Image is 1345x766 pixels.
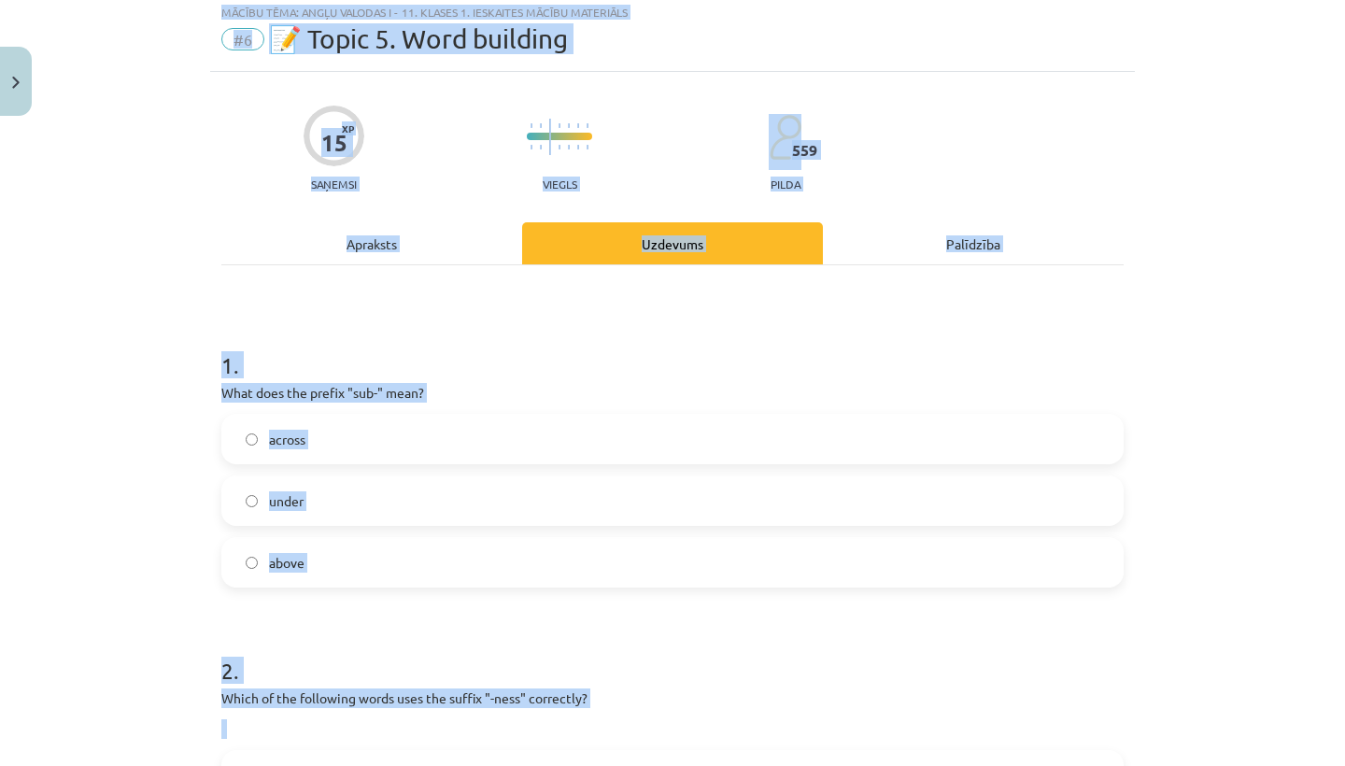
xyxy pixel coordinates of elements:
img: icon-long-line-d9ea69661e0d244f92f715978eff75569469978d946b2353a9bb055b3ed8787d.svg [549,119,551,155]
img: icon-short-line-57e1e144782c952c97e751825c79c345078a6d821885a25fce030b3d8c18986b.svg [587,123,588,128]
img: icon-short-line-57e1e144782c952c97e751825c79c345078a6d821885a25fce030b3d8c18986b.svg [568,145,570,149]
span: 📝 Topic 5. Word building [269,23,568,54]
p: pilda [771,177,800,191]
p: Saņemsi [304,177,364,191]
img: icon-short-line-57e1e144782c952c97e751825c79c345078a6d821885a25fce030b3d8c18986b.svg [531,145,532,149]
span: under [269,491,304,511]
p: Which of the following words uses the suffix "-ness" correctly? [221,688,1124,708]
div: Apraksts [221,222,522,264]
p: Viegls [543,177,577,191]
img: icon-short-line-57e1e144782c952c97e751825c79c345078a6d821885a25fce030b3d8c18986b.svg [577,123,579,128]
input: above [246,557,258,569]
img: icon-short-line-57e1e144782c952c97e751825c79c345078a6d821885a25fce030b3d8c18986b.svg [540,145,542,149]
span: #6 [221,28,264,50]
img: icon-short-line-57e1e144782c952c97e751825c79c345078a6d821885a25fce030b3d8c18986b.svg [540,123,542,128]
p: What does the prefix "sub-" mean? [221,383,1124,403]
img: icon-short-line-57e1e144782c952c97e751825c79c345078a6d821885a25fce030b3d8c18986b.svg [577,145,579,149]
img: icon-short-line-57e1e144782c952c97e751825c79c345078a6d821885a25fce030b3d8c18986b.svg [531,123,532,128]
input: under [246,495,258,507]
span: XP [342,123,354,134]
span: across [269,430,305,449]
span: above [269,553,304,573]
div: Uzdevums [522,222,823,264]
img: icon-short-line-57e1e144782c952c97e751825c79c345078a6d821885a25fce030b3d8c18986b.svg [587,145,588,149]
h1: 1 . [221,319,1124,377]
div: Palīdzība [823,222,1124,264]
div: Mācību tēma: Angļu valodas i - 11. klases 1. ieskaites mācību materiāls [221,6,1124,19]
img: icon-short-line-57e1e144782c952c97e751825c79c345078a6d821885a25fce030b3d8c18986b.svg [568,123,570,128]
img: icon-close-lesson-0947bae3869378f0d4975bcd49f059093ad1ed9edebbc8119c70593378902aed.svg [12,77,20,89]
h1: 2 . [221,625,1124,683]
img: icon-short-line-57e1e144782c952c97e751825c79c345078a6d821885a25fce030b3d8c18986b.svg [559,145,560,149]
input: across [246,433,258,446]
img: icon-short-line-57e1e144782c952c97e751825c79c345078a6d821885a25fce030b3d8c18986b.svg [559,123,560,128]
div: 15 [321,130,347,156]
img: students-c634bb4e5e11cddfef0936a35e636f08e4e9abd3cc4e673bd6f9a4125e45ecb1.svg [769,114,801,161]
span: 559 [792,142,817,159]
